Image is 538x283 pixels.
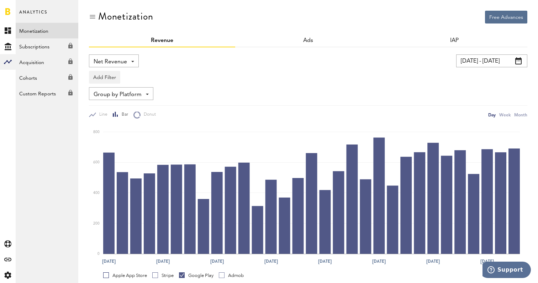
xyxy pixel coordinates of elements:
span: Analytics [19,8,47,23]
span: Group by Platform [94,89,142,101]
div: Day [488,111,496,119]
text: [DATE] [264,258,278,264]
a: Acquisition [16,54,78,70]
button: Add Filter [89,71,120,84]
span: Donut [141,112,156,118]
text: [DATE] [318,258,332,264]
a: Ads [303,38,313,43]
text: [DATE] [210,258,224,264]
a: Cohorts [16,70,78,85]
div: Admob [219,272,244,279]
text: 200 [93,222,100,225]
a: Revenue [151,38,173,43]
a: Monetization [16,23,78,38]
text: 800 [93,130,100,134]
span: Bar [118,112,128,118]
a: Subscriptions [16,38,78,54]
text: 400 [93,191,100,195]
text: [DATE] [102,258,116,264]
div: Monetization [98,11,153,22]
div: Google Play [179,272,213,279]
div: Week [499,111,511,119]
text: [DATE] [156,258,170,264]
text: 600 [93,161,100,164]
text: [DATE] [426,258,440,264]
text: [DATE] [372,258,386,264]
a: Custom Reports [16,85,78,101]
button: Free Advances [485,11,527,23]
text: [DATE] [480,258,494,264]
iframe: Opens a widget where you can find more information [482,262,531,279]
text: 0 [97,252,100,256]
span: Line [96,112,107,118]
a: IAP [450,38,459,43]
div: Apple App Store [103,272,147,279]
div: Month [514,111,527,119]
div: Stripe [152,272,174,279]
span: Net Revenue [94,56,127,68]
